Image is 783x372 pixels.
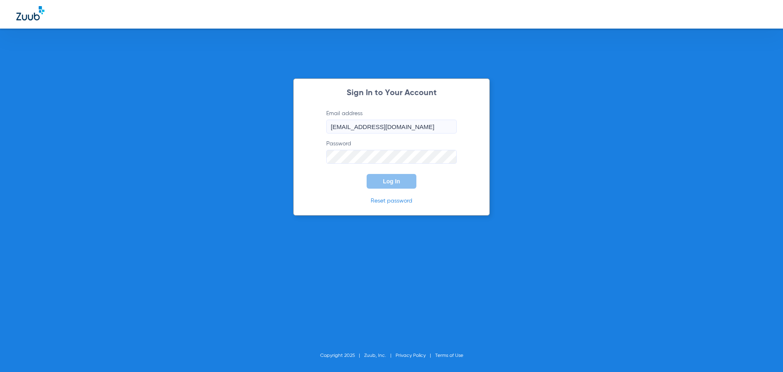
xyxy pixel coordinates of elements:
[435,353,463,358] a: Terms of Use
[367,174,416,189] button: Log In
[396,353,426,358] a: Privacy Policy
[314,89,469,97] h2: Sign In to Your Account
[371,198,412,204] a: Reset password
[383,178,400,185] span: Log In
[320,352,364,360] li: Copyright 2025
[364,352,396,360] li: Zuub, Inc.
[326,109,457,134] label: Email address
[326,140,457,164] label: Password
[326,150,457,164] input: Password
[16,6,44,20] img: Zuub Logo
[326,120,457,134] input: Email address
